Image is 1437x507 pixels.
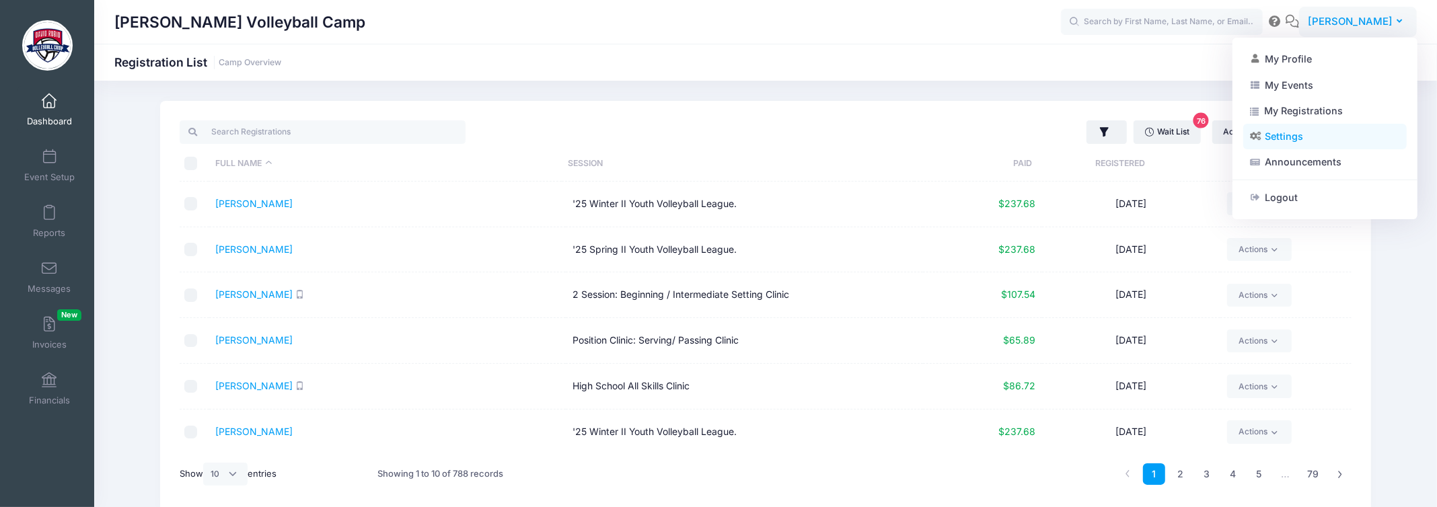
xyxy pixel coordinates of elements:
[32,339,67,350] span: Invoices
[180,120,466,143] input: Search Registrations
[1248,463,1270,485] a: 5
[17,142,81,189] a: Event Setup
[1243,72,1407,97] a: My Events
[219,58,281,68] a: Camp Overview
[1243,46,1407,72] a: My Profile
[562,146,915,182] th: Session: activate to sort column ascending
[17,253,81,301] a: Messages
[180,463,277,485] label: Show entries
[566,272,923,318] td: 2 Session: Beginning / Intermediate Setting Clinic
[1001,288,1035,300] span: $107.54
[295,381,304,390] i: SMS enabled
[1227,375,1291,397] a: Actions
[1061,9,1263,36] input: Search by First Name, Last Name, or Email...
[566,409,923,455] td: '25 Winter II Youth Volleyball League.
[29,395,70,406] span: Financials
[1308,14,1393,29] span: [PERSON_NAME]
[1243,98,1407,124] a: My Registrations
[998,426,1035,437] span: $237.68
[27,116,72,127] span: Dashboard
[1003,334,1035,346] span: $65.89
[1243,149,1407,175] a: Announcements
[203,463,248,485] select: Showentries
[1212,120,1280,143] button: Actions
[1042,364,1220,409] td: [DATE]
[1143,463,1165,485] a: 1
[24,171,75,183] span: Event Setup
[33,227,65,239] span: Reports
[1227,238,1291,261] a: Actions
[1227,284,1291,307] a: Actions
[17,86,81,133] a: Dashboard
[215,243,293,255] a: [PERSON_NAME]
[17,309,81,356] a: InvoicesNew
[28,283,71,295] span: Messages
[114,7,365,38] h1: [PERSON_NAME] Volleyball Camp
[1042,227,1220,273] td: [DATE]
[1134,120,1201,143] a: Wait List76
[209,146,562,182] th: Full Name: activate to sort column descending
[57,309,81,321] span: New
[377,459,503,490] div: Showing 1 to 10 of 788 records
[566,227,923,273] td: '25 Spring II Youth Volleyball League.
[566,182,923,227] td: '25 Winter II Youth Volleyball League.
[1042,318,1220,364] td: [DATE]
[1032,146,1208,182] th: Registered: activate to sort column ascending
[1042,272,1220,318] td: [DATE]
[295,290,304,299] i: SMS enabled
[566,364,923,409] td: High School All Skills Clinic
[215,288,293,300] a: [PERSON_NAME]
[1193,113,1209,128] span: 76
[1042,409,1220,455] td: [DATE]
[17,198,81,245] a: Reports
[215,334,293,346] a: [PERSON_NAME]
[215,380,293,391] a: [PERSON_NAME]
[1300,463,1325,485] a: 79
[1042,182,1220,227] td: [DATE]
[1227,420,1291,443] a: Actions
[1299,7,1417,38] button: [PERSON_NAME]
[998,243,1035,255] span: $237.68
[1243,185,1407,210] a: Logout
[1243,124,1407,149] a: Settings
[1195,463,1218,485] a: 3
[215,198,293,209] a: [PERSON_NAME]
[215,426,293,437] a: [PERSON_NAME]
[1227,192,1291,215] a: Actions
[1169,463,1191,485] a: 2
[1227,329,1291,352] a: Actions
[566,318,923,364] td: Position Clinic: Serving/ Passing Clinic
[914,146,1032,182] th: Paid: activate to sort column ascending
[1003,380,1035,391] span: $86.72
[1222,463,1244,485] a: 4
[998,198,1035,209] span: $237.68
[22,20,73,71] img: David Rubio Volleyball Camp
[17,365,81,412] a: Financials
[114,55,281,69] h1: Registration List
